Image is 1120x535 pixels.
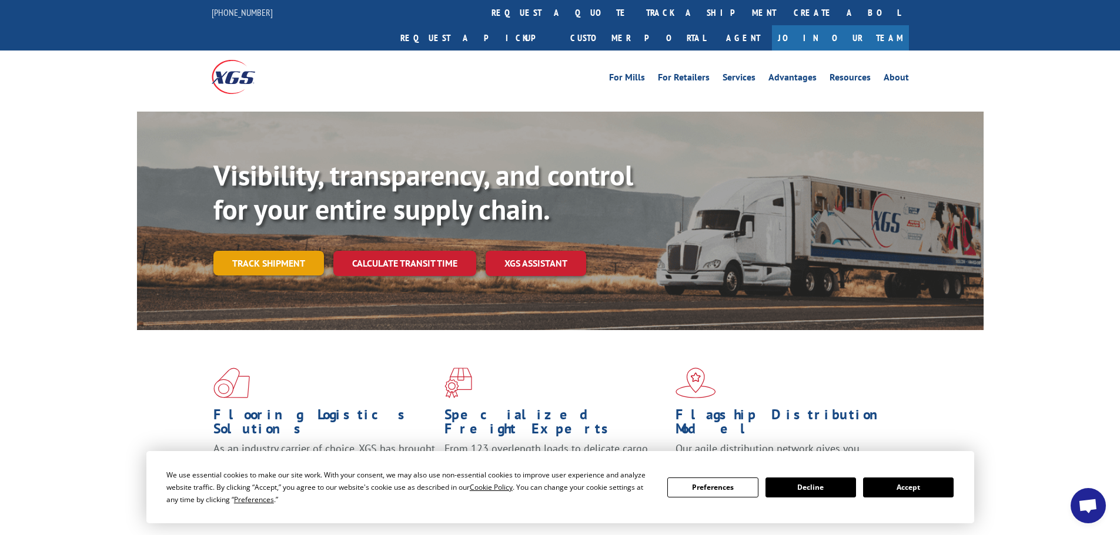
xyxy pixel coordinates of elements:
button: Preferences [667,477,758,497]
h1: Specialized Freight Experts [444,408,667,442]
a: Customer Portal [561,25,714,51]
a: Services [723,73,755,86]
button: Decline [765,477,856,497]
img: xgs-icon-total-supply-chain-intelligence-red [213,368,250,398]
a: Join Our Team [772,25,909,51]
div: We use essential cookies to make our site work. With your consent, we may also use non-essential ... [166,469,653,506]
span: As an industry carrier of choice, XGS has brought innovation and dedication to flooring logistics... [213,442,435,483]
a: Calculate transit time [333,251,476,276]
h1: Flooring Logistics Solutions [213,408,436,442]
p: From 123 overlength loads to delicate cargo, our experienced staff knows the best way to move you... [444,442,667,494]
a: Track shipment [213,251,324,275]
span: Preferences [234,494,274,504]
div: Open chat [1071,488,1106,523]
a: About [884,73,909,86]
a: For Mills [609,73,645,86]
a: For Retailers [658,73,710,86]
div: Cookie Consent Prompt [146,451,974,523]
a: Agent [714,25,772,51]
a: XGS ASSISTANT [486,251,586,276]
span: Cookie Policy [470,482,513,492]
span: Our agile distribution network gives you nationwide inventory management on demand. [676,442,892,469]
img: xgs-icon-focused-on-flooring-red [444,368,472,398]
a: Request a pickup [392,25,561,51]
b: Visibility, transparency, and control for your entire supply chain. [213,157,633,227]
a: [PHONE_NUMBER] [212,6,273,18]
img: xgs-icon-flagship-distribution-model-red [676,368,716,398]
a: Resources [830,73,871,86]
h1: Flagship Distribution Model [676,408,898,442]
button: Accept [863,477,954,497]
a: Advantages [768,73,817,86]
